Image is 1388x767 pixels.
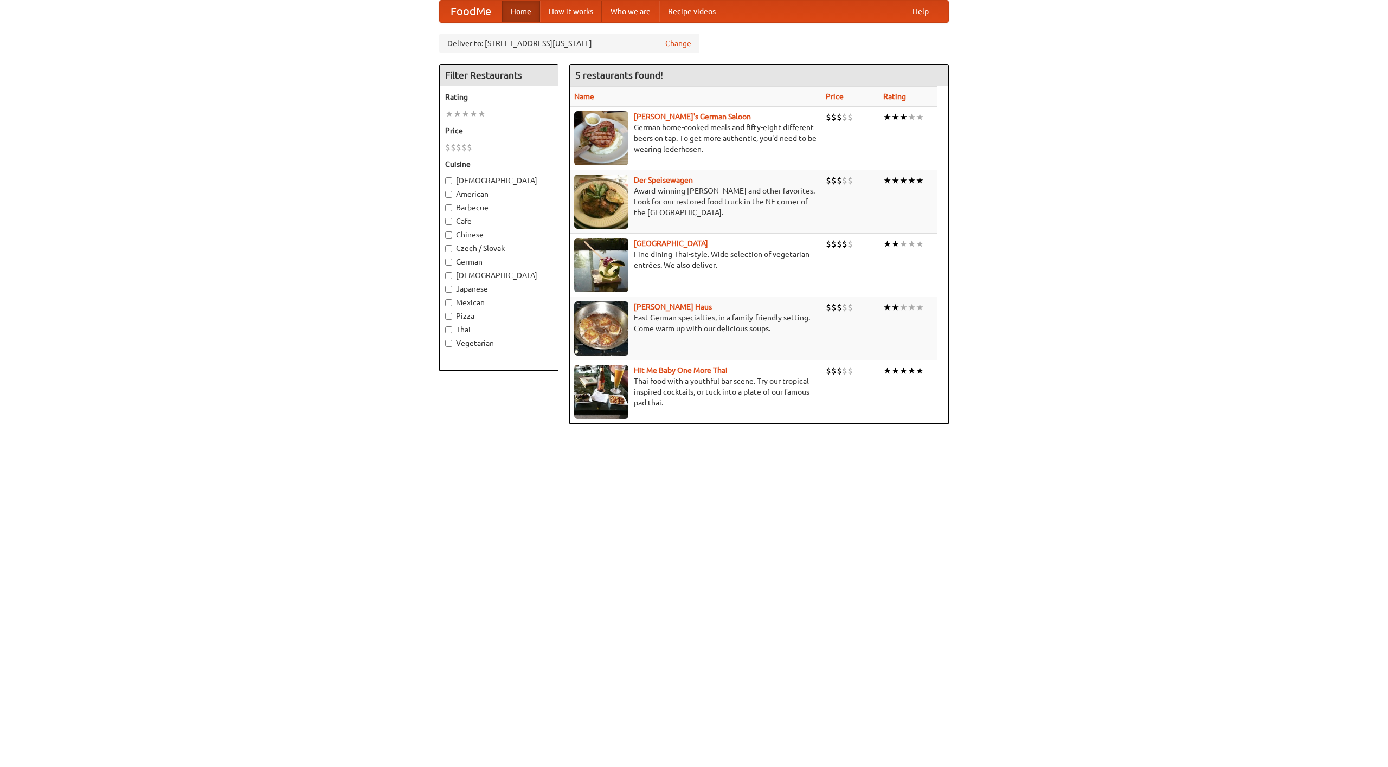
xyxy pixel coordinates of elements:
a: Home [502,1,540,22]
li: ★ [908,111,916,123]
input: Thai [445,326,452,333]
p: Award-winning [PERSON_NAME] and other favorites. Look for our restored food truck in the NE corne... [574,185,817,218]
a: Price [826,92,844,101]
ng-pluralize: 5 restaurants found! [575,70,663,80]
h5: Rating [445,92,552,102]
li: $ [451,141,456,153]
a: Change [665,38,691,49]
label: Barbecue [445,202,552,213]
input: Mexican [445,299,452,306]
label: German [445,256,552,267]
li: $ [837,238,842,250]
a: FoodMe [440,1,502,22]
input: Chinese [445,231,452,239]
li: ★ [908,175,916,186]
a: [PERSON_NAME]'s German Saloon [634,112,751,121]
li: $ [847,365,853,377]
label: Vegetarian [445,338,552,349]
li: ★ [891,175,899,186]
img: speisewagen.jpg [574,175,628,229]
p: Fine dining Thai-style. Wide selection of vegetarian entrées. We also deliver. [574,249,817,270]
li: ★ [899,365,908,377]
a: How it works [540,1,602,22]
li: $ [847,111,853,123]
li: $ [837,111,842,123]
li: ★ [883,238,891,250]
li: ★ [916,238,924,250]
a: Who we are [602,1,659,22]
input: Japanese [445,286,452,293]
label: Pizza [445,311,552,321]
li: $ [445,141,451,153]
li: $ [831,365,837,377]
a: Rating [883,92,906,101]
p: German home-cooked meals and fifty-eight different beers on tap. To get more authentic, you'd nee... [574,122,817,154]
li: $ [837,301,842,313]
a: Hit Me Baby One More Thai [634,366,728,375]
li: $ [842,301,847,313]
a: Recipe videos [659,1,724,22]
li: ★ [883,301,891,313]
p: East German specialties, in a family-friendly setting. Come warm up with our delicious soups. [574,312,817,334]
li: ★ [470,108,478,120]
a: [PERSON_NAME] Haus [634,302,712,311]
li: $ [461,141,467,153]
li: ★ [916,175,924,186]
label: [DEMOGRAPHIC_DATA] [445,175,552,186]
li: $ [826,365,831,377]
div: Deliver to: [STREET_ADDRESS][US_STATE] [439,34,699,53]
li: ★ [891,365,899,377]
label: Thai [445,324,552,335]
label: Czech / Slovak [445,243,552,254]
li: $ [831,238,837,250]
li: $ [847,301,853,313]
input: Cafe [445,218,452,225]
label: Japanese [445,283,552,294]
a: [GEOGRAPHIC_DATA] [634,239,708,248]
li: ★ [899,301,908,313]
input: [DEMOGRAPHIC_DATA] [445,272,452,279]
li: $ [847,238,853,250]
li: $ [826,301,831,313]
a: Der Speisewagen [634,176,693,184]
li: $ [831,301,837,313]
li: ★ [916,301,924,313]
li: $ [826,175,831,186]
li: $ [842,175,847,186]
img: babythai.jpg [574,365,628,419]
li: $ [826,238,831,250]
img: kohlhaus.jpg [574,301,628,356]
img: esthers.jpg [574,111,628,165]
li: ★ [908,238,916,250]
a: Help [904,1,937,22]
li: $ [831,111,837,123]
h5: Cuisine [445,159,552,170]
li: ★ [916,111,924,123]
li: ★ [891,301,899,313]
li: $ [456,141,461,153]
li: $ [842,238,847,250]
li: $ [847,175,853,186]
label: Mexican [445,297,552,308]
li: $ [826,111,831,123]
li: $ [842,365,847,377]
li: ★ [453,108,461,120]
a: Name [574,92,594,101]
li: ★ [899,238,908,250]
label: Chinese [445,229,552,240]
input: Czech / Slovak [445,245,452,252]
input: Pizza [445,313,452,320]
li: ★ [891,238,899,250]
input: [DEMOGRAPHIC_DATA] [445,177,452,184]
input: Vegetarian [445,340,452,347]
p: Thai food with a youthful bar scene. Try our tropical inspired cocktails, or tuck into a plate of... [574,376,817,408]
h4: Filter Restaurants [440,65,558,86]
li: ★ [883,111,891,123]
li: ★ [891,111,899,123]
h5: Price [445,125,552,136]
